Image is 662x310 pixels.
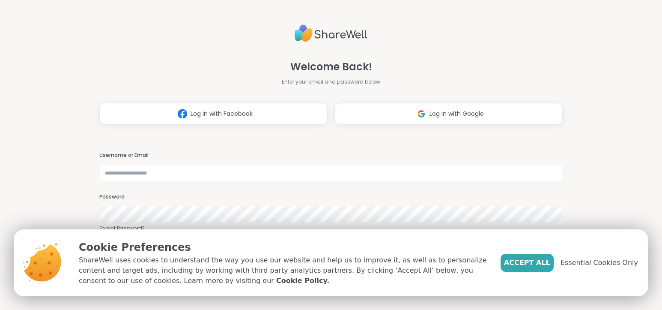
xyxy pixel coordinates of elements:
button: Accept All [501,254,554,272]
img: ShareWell Logo [295,21,367,45]
h3: Password [99,193,563,201]
span: Enter your email and password below [282,78,380,86]
span: Welcome Back! [290,59,372,75]
img: ShareWell Logomark [174,106,191,122]
p: ShareWell uses cookies to understand the way you use our website and help us to improve it, as we... [79,255,487,286]
span: Log in with Facebook [191,109,253,118]
span: Accept All [504,258,550,268]
button: Log in with Facebook [99,103,328,124]
a: Cookie Policy. [276,276,329,286]
a: Forgot Password? [99,225,563,232]
img: ShareWell Logomark [413,106,429,122]
h3: Username or Email [99,152,563,159]
p: Cookie Preferences [79,240,487,255]
button: Log in with Google [334,103,563,124]
span: Essential Cookies Only [561,258,638,268]
span: Log in with Google [429,109,484,118]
